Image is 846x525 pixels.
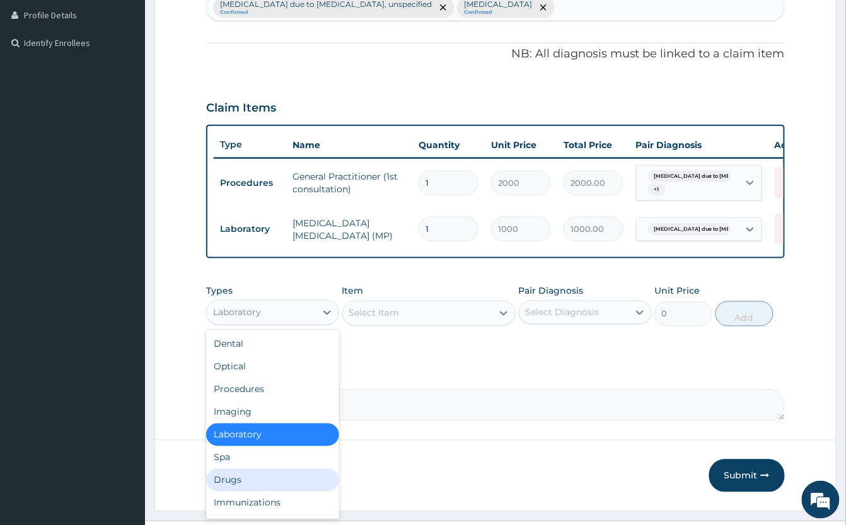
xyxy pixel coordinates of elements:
th: Pair Diagnosis [630,132,768,158]
div: Imaging [206,401,339,424]
div: Immunizations [206,492,339,514]
th: Quantity [412,132,485,158]
div: Spa [206,446,339,469]
label: Types [206,286,233,297]
th: Actions [768,132,832,158]
span: [MEDICAL_DATA] due to [MEDICAL_DATA] falc... [648,170,787,183]
span: + 1 [648,183,666,196]
p: NB: All diagnosis must be linked to a claim item [206,46,785,62]
td: [MEDICAL_DATA] [MEDICAL_DATA] (MP) [286,211,412,248]
div: Select Diagnosis [526,306,600,319]
img: d_794563401_company_1708531726252_794563401 [23,63,51,95]
h3: Claim Items [206,101,276,115]
small: Confirmed [464,9,532,16]
div: Select Item [349,307,400,320]
div: Chat with us now [66,71,212,87]
div: Minimize live chat window [207,6,237,37]
label: Item [342,285,364,297]
span: remove selection option [437,2,449,13]
th: Unit Price [485,132,557,158]
div: Laboratory [206,424,339,446]
label: Unit Price [654,285,700,297]
textarea: Type your message and hit 'Enter' [6,344,240,388]
label: Pair Diagnosis [519,285,584,297]
th: Name [286,132,412,158]
div: Optical [206,355,339,378]
div: Drugs [206,469,339,492]
span: We're online! [73,159,174,286]
span: remove selection option [538,2,549,13]
td: Laboratory [214,217,286,241]
button: Submit [709,459,785,492]
small: Confirmed [220,9,432,16]
div: Laboratory [213,306,261,319]
th: Total Price [557,132,630,158]
label: Comment [206,372,785,383]
div: Procedures [206,378,339,401]
button: Add [716,301,774,326]
span: [MEDICAL_DATA] due to [MEDICAL_DATA] falc... [648,223,787,236]
div: Dental [206,333,339,355]
td: General Practitioner (1st consultation) [286,164,412,202]
td: Procedures [214,171,286,195]
th: Type [214,133,286,156]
